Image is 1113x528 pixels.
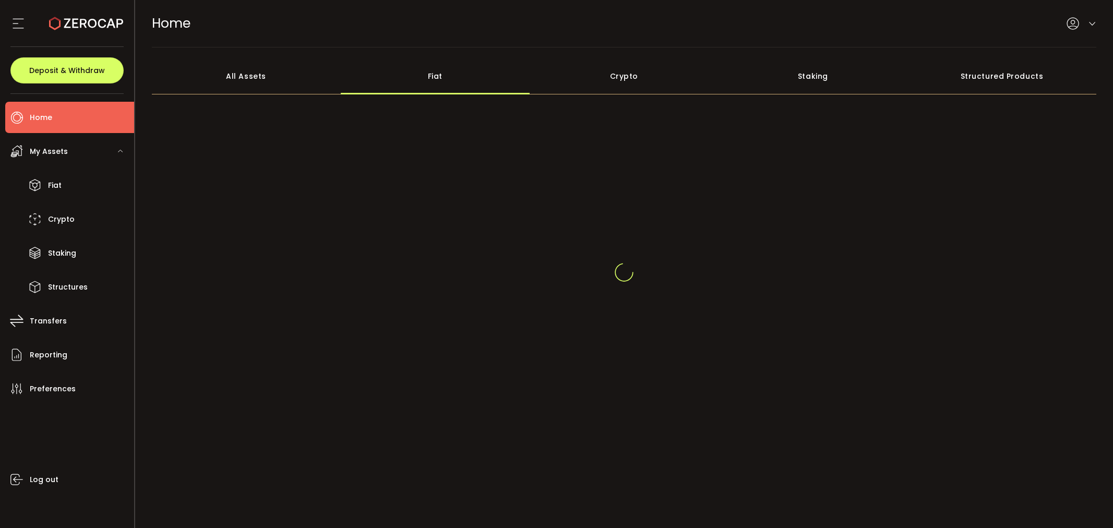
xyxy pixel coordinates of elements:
[30,347,67,363] span: Reporting
[48,212,75,227] span: Crypto
[30,381,76,397] span: Preferences
[29,67,105,74] span: Deposit & Withdraw
[30,144,68,159] span: My Assets
[30,110,52,125] span: Home
[48,178,62,193] span: Fiat
[907,58,1096,94] div: Structured Products
[48,280,88,295] span: Structures
[10,57,124,83] button: Deposit & Withdraw
[48,246,76,261] span: Staking
[341,58,530,94] div: Fiat
[530,58,719,94] div: Crypto
[30,314,67,329] span: Transfers
[719,58,907,94] div: Staking
[152,58,341,94] div: All Assets
[30,472,58,487] span: Log out
[152,14,190,32] span: Home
